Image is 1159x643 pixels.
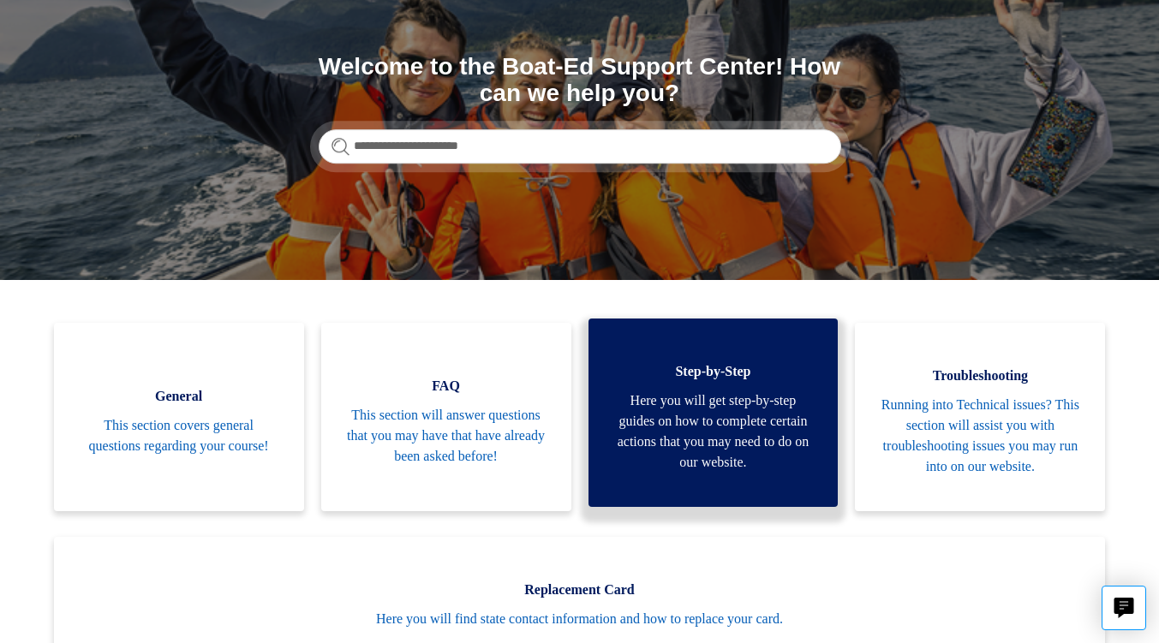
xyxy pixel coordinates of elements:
[588,319,839,507] a: Step-by-Step Here you will get step-by-step guides on how to complete certain actions that you ma...
[855,323,1105,511] a: Troubleshooting Running into Technical issues? This section will assist you with troubleshooting ...
[54,323,304,511] a: General This section covers general questions regarding your course!
[80,609,1080,629] span: Here you will find state contact information and how to replace your card.
[319,129,841,164] input: Search
[1102,586,1146,630] button: Live chat
[347,405,546,467] span: This section will answer questions that you may have that have already been asked before!
[319,54,841,107] h1: Welcome to the Boat-Ed Support Center! How can we help you?
[614,390,813,473] span: Here you will get step-by-step guides on how to complete certain actions that you may need to do ...
[881,395,1079,477] span: Running into Technical issues? This section will assist you with troubleshooting issues you may r...
[80,415,278,456] span: This section covers general questions regarding your course!
[80,580,1080,600] span: Replacement Card
[321,323,571,511] a: FAQ This section will answer questions that you may have that have already been asked before!
[347,376,546,396] span: FAQ
[80,386,278,407] span: General
[881,366,1079,386] span: Troubleshooting
[614,361,813,382] span: Step-by-Step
